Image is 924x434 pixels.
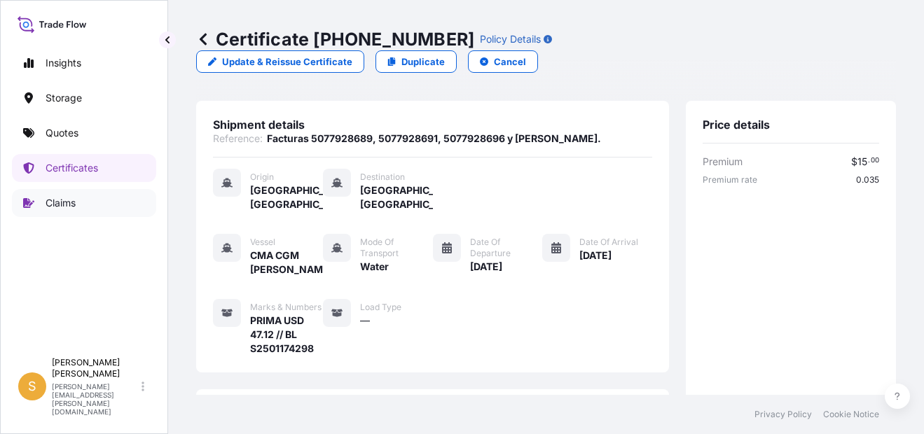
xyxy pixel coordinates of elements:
span: Premium rate [703,174,757,185]
a: Update & Reissue Certificate [196,50,364,73]
p: Storage [46,91,82,105]
span: PRIMA USD 47.12 // BL S2501174298 [250,314,323,356]
span: Vessel [250,237,275,248]
span: Destination [360,171,405,183]
p: Update & Reissue Certificate [222,55,352,69]
span: 00 [871,158,879,163]
span: 15 [857,157,867,167]
p: Certificates [46,161,98,175]
span: S [28,379,36,393]
a: Duplicate [375,50,457,73]
span: Price details [703,118,770,132]
p: Claims [46,196,76,210]
span: 0.035 [856,174,879,185]
span: Facturas 5077928689, 5077928691, 5077928696 y [PERSON_NAME]. [267,132,601,146]
span: Date of Arrival [579,237,638,248]
p: Insights [46,56,81,70]
span: [DATE] [579,248,612,262]
p: Policy Details [480,32,541,46]
p: Duplicate [401,55,445,69]
a: Cookie Notice [823,409,879,420]
span: $ [851,157,857,167]
a: Quotes [12,119,156,147]
p: [PERSON_NAME][EMAIL_ADDRESS][PERSON_NAME][DOMAIN_NAME] [52,382,139,416]
p: Quotes [46,126,78,140]
p: Cancel [494,55,526,69]
span: Date of Departure [470,237,543,259]
button: Cancel [468,50,538,73]
p: Certificate [PHONE_NUMBER] [196,28,474,50]
span: CMA CGM [PERSON_NAME] [250,248,323,276]
a: Storage [12,84,156,112]
span: Mode of Transport [360,237,433,259]
a: Privacy Policy [754,409,812,420]
a: Certificates [12,154,156,182]
span: Origin [250,171,274,183]
span: . [868,158,870,163]
span: [GEOGRAPHIC_DATA], [GEOGRAPHIC_DATA] [360,183,433,211]
span: Reference : [213,132,263,146]
span: [DATE] [470,260,502,274]
a: Insights [12,49,156,77]
span: Water [360,260,389,274]
a: Claims [12,189,156,217]
span: Premium [703,155,743,169]
span: Shipment details [213,118,305,132]
p: [PERSON_NAME] [PERSON_NAME] [52,357,139,379]
span: Load Type [360,302,401,313]
span: [GEOGRAPHIC_DATA], [GEOGRAPHIC_DATA] [250,183,323,211]
span: Marks & Numbers [250,302,322,313]
span: — [360,314,370,328]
